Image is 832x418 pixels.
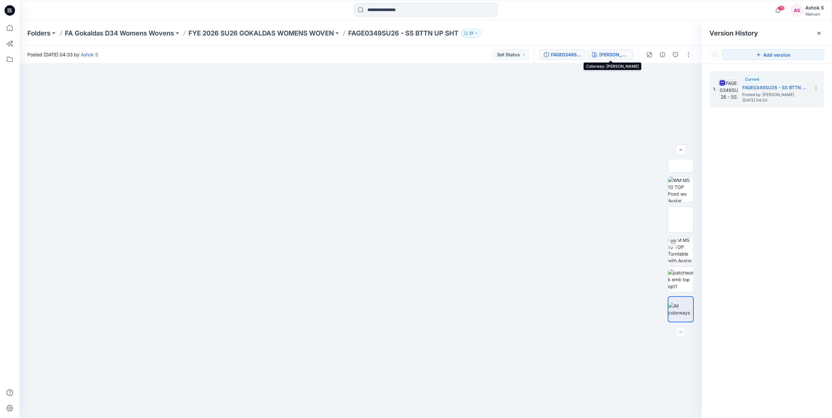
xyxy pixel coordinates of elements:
button: 21 [461,29,481,38]
span: 76 [778,6,785,11]
button: [PERSON_NAME] [588,49,633,60]
h5: FAGE0349SU26 - SS BTTN UP SHT [742,84,808,91]
span: Posted by: Ashok S [742,91,808,98]
a: Ashok S [81,52,98,57]
a: FA Gokaldas D34 Womens Wovens [65,29,174,38]
button: Show Hidden Versions [709,49,720,60]
button: Details [657,49,668,60]
img: FAGE0349SU26 - SS BTTN UP SHT [719,79,738,99]
img: WM MS 10 TOP Front wo Avatar [668,177,693,202]
img: WM MS 10 TOP Turntable with Avatar [668,237,693,262]
p: 21 [469,30,473,37]
button: FAGE0349SU26 - SS BTTN UP SHT [540,49,585,60]
span: Posted [DATE] 04:33 by [27,51,98,58]
span: [DATE] 04:33 [742,98,808,103]
div: JADE WHISPER [599,51,629,58]
div: Ashok S [805,4,824,12]
div: FAGE0349SU26 - SS BTTN UP SHT [551,51,581,58]
img: patchwork emb top opt1 [668,269,693,290]
button: Add version [722,49,824,60]
span: Version History [709,29,758,37]
button: Close [816,31,822,36]
span: 1. [713,86,716,92]
img: All colorways [668,302,693,316]
div: AS [791,5,803,16]
div: Walmart [805,12,824,17]
a: FYE 2026 SU26 GOKALDAS WOMENS WOVEN [188,29,334,38]
a: Folders [27,29,51,38]
span: Current [745,77,759,82]
p: FAGE0349SU26 - SS BTTN UP SHT [348,29,458,38]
